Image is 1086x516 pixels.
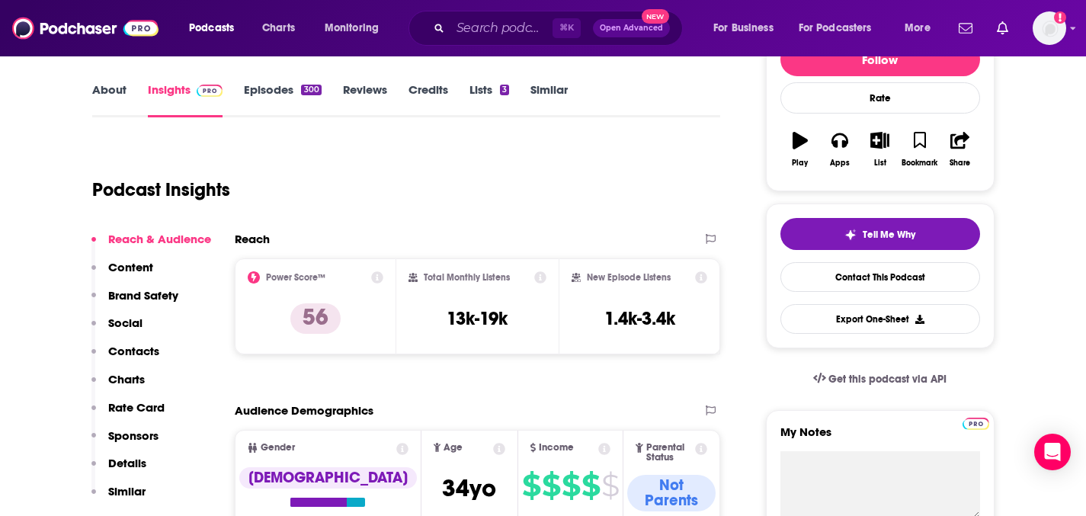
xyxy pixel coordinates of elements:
[780,82,980,114] div: Rate
[902,159,937,168] div: Bookmark
[820,122,860,177] button: Apps
[91,456,146,484] button: Details
[108,372,145,386] p: Charts
[91,288,178,316] button: Brand Safety
[252,16,304,40] a: Charts
[828,373,947,386] span: Get this podcast via API
[92,82,127,117] a: About
[235,232,270,246] h2: Reach
[108,288,178,303] p: Brand Safety
[469,82,509,117] a: Lists3
[1033,11,1066,45] img: User Profile
[442,473,496,503] span: 34 yo
[108,456,146,470] p: Details
[108,260,153,274] p: Content
[197,85,223,97] img: Podchaser Pro
[991,15,1014,41] a: Show notifications dropdown
[963,418,989,430] img: Podchaser Pro
[91,484,146,512] button: Similar
[604,307,675,330] h3: 1.4k-3.4k
[444,443,463,453] span: Age
[581,473,600,498] span: $
[12,14,159,43] img: Podchaser - Follow, Share and Rate Podcasts
[780,304,980,334] button: Export One-Sheet
[593,19,670,37] button: Open AdvancedNew
[863,229,915,241] span: Tell Me Why
[950,159,970,168] div: Share
[423,11,697,46] div: Search podcasts, credits, & more...
[1033,11,1066,45] button: Show profile menu
[261,443,295,453] span: Gender
[447,307,508,330] h3: 13k-19k
[108,428,159,443] p: Sponsors
[92,178,230,201] h1: Podcast Insights
[642,9,669,24] span: New
[600,24,663,32] span: Open Advanced
[780,218,980,250] button: tell me why sparkleTell Me Why
[91,400,165,428] button: Rate Card
[844,229,857,241] img: tell me why sparkle
[953,15,979,41] a: Show notifications dropdown
[522,473,540,498] span: $
[91,316,143,344] button: Social
[262,18,295,39] span: Charts
[860,122,899,177] button: List
[325,18,379,39] span: Monitoring
[91,372,145,400] button: Charts
[539,443,574,453] span: Income
[894,16,950,40] button: open menu
[530,82,568,117] a: Similar
[178,16,254,40] button: open menu
[290,303,341,334] p: 56
[553,18,581,38] span: ⌘ K
[91,260,153,288] button: Content
[792,159,808,168] div: Play
[108,344,159,358] p: Contacts
[239,467,417,489] div: [DEMOGRAPHIC_DATA]
[500,85,509,95] div: 3
[905,18,931,39] span: More
[108,232,211,246] p: Reach & Audience
[542,473,560,498] span: $
[646,443,693,463] span: Parental Status
[801,361,959,398] a: Get this podcast via API
[874,159,886,168] div: List
[108,316,143,330] p: Social
[587,272,671,283] h2: New Episode Listens
[1034,434,1071,470] div: Open Intercom Messenger
[713,18,774,39] span: For Business
[780,43,980,76] button: Follow
[408,82,448,117] a: Credits
[1054,11,1066,24] svg: Add a profile image
[830,159,850,168] div: Apps
[627,475,716,511] div: Not Parents
[450,16,553,40] input: Search podcasts, credits, & more...
[703,16,793,40] button: open menu
[235,403,373,418] h2: Audience Demographics
[963,415,989,430] a: Pro website
[780,122,820,177] button: Play
[266,272,325,283] h2: Power Score™
[148,82,223,117] a: InsightsPodchaser Pro
[91,428,159,457] button: Sponsors
[108,400,165,415] p: Rate Card
[244,82,321,117] a: Episodes300
[91,344,159,372] button: Contacts
[799,18,872,39] span: For Podcasters
[301,85,321,95] div: 300
[780,425,980,451] label: My Notes
[789,16,894,40] button: open menu
[91,232,211,260] button: Reach & Audience
[1033,11,1066,45] span: Logged in as kindrieri
[780,262,980,292] a: Contact This Podcast
[900,122,940,177] button: Bookmark
[424,272,510,283] h2: Total Monthly Listens
[601,473,619,498] span: $
[314,16,399,40] button: open menu
[108,484,146,498] p: Similar
[343,82,387,117] a: Reviews
[189,18,234,39] span: Podcasts
[562,473,580,498] span: $
[940,122,979,177] button: Share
